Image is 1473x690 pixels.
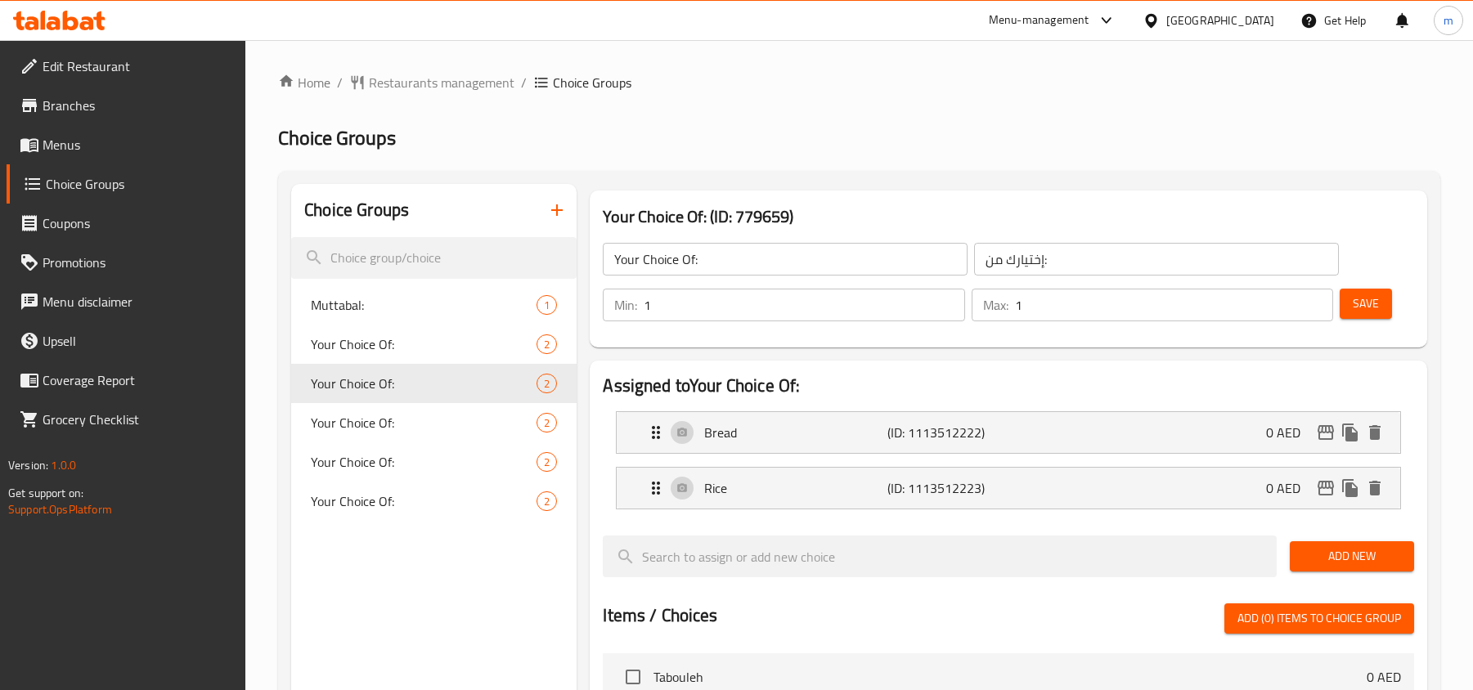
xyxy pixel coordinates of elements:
h2: Choice Groups [304,198,409,222]
span: Choice Groups [46,174,233,194]
span: 2 [537,415,556,431]
span: Add New [1303,546,1401,567]
a: Support.OpsPlatform [8,499,112,520]
h2: Items / Choices [603,603,717,628]
div: Your Choice Of:2 [291,364,577,403]
div: Your Choice Of:2 [291,325,577,364]
div: Your Choice Of:2 [291,403,577,442]
p: Max: [983,295,1008,315]
span: Grocery Checklist [43,410,233,429]
div: Menu-management [989,11,1089,30]
div: Choices [537,374,557,393]
div: Expand [617,468,1400,509]
div: Your Choice Of:2 [291,442,577,482]
button: duplicate [1338,420,1363,445]
span: Your Choice Of: [311,334,537,354]
span: Tabouleh [653,667,1367,687]
li: / [337,73,343,92]
li: Expand [603,460,1414,516]
span: Save [1353,293,1379,314]
span: Your Choice Of: [311,413,537,432]
a: Branches [7,86,246,125]
p: Rice [704,478,887,498]
div: [GEOGRAPHIC_DATA] [1166,11,1274,29]
li: / [521,73,527,92]
div: Choices [537,295,557,315]
div: Choices [537,334,557,354]
span: Get support on: [8,482,83,504]
p: 0 AED [1367,667,1401,687]
div: Muttabal:1 [291,285,577,325]
span: Coverage Report [43,370,233,390]
span: Menus [43,135,233,155]
span: Upsell [43,331,233,351]
span: Muttabal: [311,295,537,315]
button: delete [1363,420,1387,445]
span: Your Choice Of: [311,491,537,511]
p: Min: [614,295,637,315]
p: 0 AED [1266,423,1314,442]
p: (ID: 1113512223) [887,478,1009,498]
button: edit [1314,420,1338,445]
button: Add (0) items to choice group [1224,603,1414,634]
button: delete [1363,476,1387,500]
div: Choices [537,491,557,511]
nav: breadcrumb [278,73,1440,92]
div: Expand [617,412,1400,453]
a: Grocery Checklist [7,400,246,439]
span: Branches [43,96,233,115]
a: Menus [7,125,246,164]
span: 2 [537,494,556,509]
button: Save [1340,289,1392,319]
span: Version: [8,455,48,476]
a: Choice Groups [7,164,246,204]
button: edit [1314,476,1338,500]
span: 2 [537,376,556,392]
div: Your Choice Of:2 [291,482,577,521]
span: Restaurants management [369,73,514,92]
div: Choices [537,413,557,432]
span: Add (0) items to choice group [1237,608,1401,629]
span: 1 [537,298,556,313]
span: Your Choice Of: [311,374,537,393]
h2: Assigned to Your Choice Of: [603,374,1414,398]
a: Restaurants management [349,73,514,92]
span: Menu disclaimer [43,292,233,311]
p: 0 AED [1266,478,1314,498]
a: Menu disclaimer [7,282,246,321]
span: m [1444,11,1453,29]
span: Your Choice Of: [311,452,537,472]
a: Promotions [7,243,246,282]
a: Upsell [7,321,246,361]
p: (ID: 1113512222) [887,423,1009,442]
a: Coverage Report [7,361,246,400]
span: Coupons [43,213,233,233]
a: Coupons [7,204,246,243]
button: duplicate [1338,476,1363,500]
h3: Your Choice Of: (ID: 779659) [603,204,1414,230]
input: search [291,237,577,279]
a: Home [278,73,330,92]
button: Add New [1290,541,1414,571]
span: 2 [537,455,556,470]
li: Expand [603,405,1414,460]
span: Choice Groups [278,119,396,156]
div: Choices [537,452,557,472]
input: search [603,535,1277,577]
span: Promotions [43,253,233,272]
span: 1.0.0 [51,455,76,476]
span: Edit Restaurant [43,56,233,76]
span: 2 [537,337,556,352]
a: Edit Restaurant [7,47,246,86]
p: Bread [704,423,887,442]
span: Choice Groups [553,73,631,92]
